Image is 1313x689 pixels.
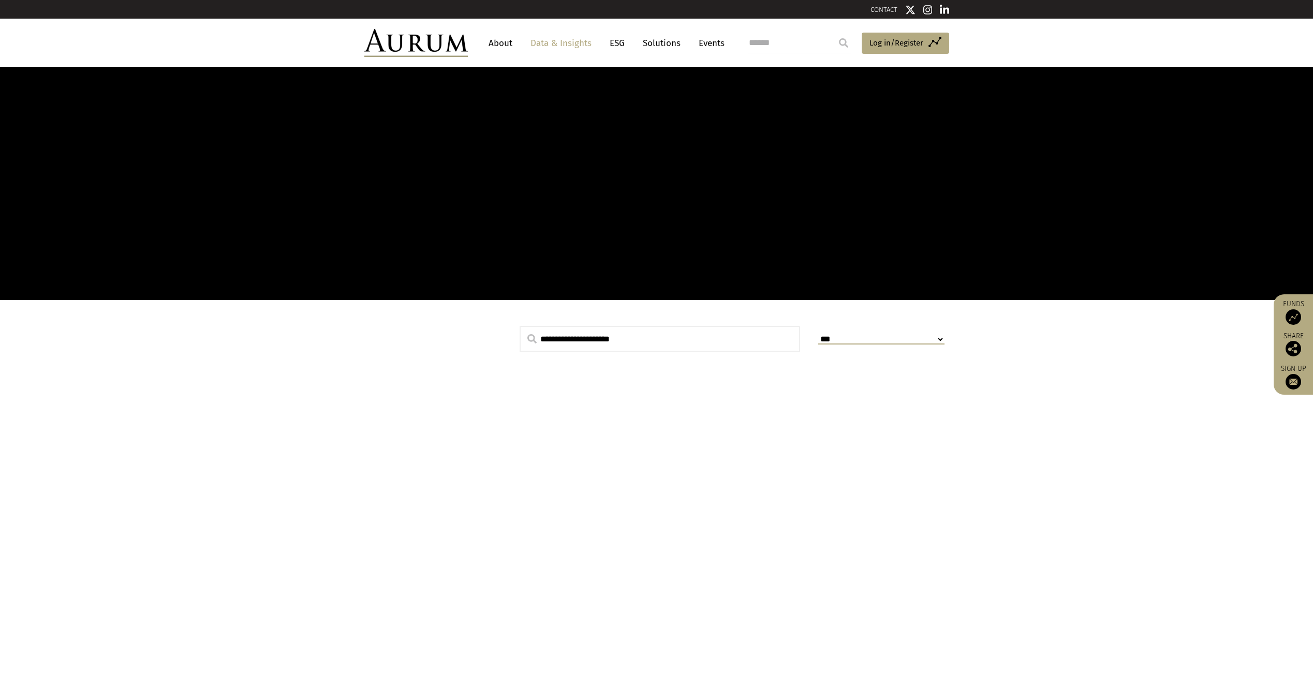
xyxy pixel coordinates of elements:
[364,29,468,57] img: Aurum
[483,34,518,53] a: About
[1279,364,1308,390] a: Sign up
[1286,309,1301,325] img: Access Funds
[923,5,933,15] img: Instagram icon
[604,34,630,53] a: ESG
[525,34,597,53] a: Data & Insights
[638,34,686,53] a: Solutions
[527,334,537,343] img: search.svg
[871,6,897,13] a: CONTACT
[1279,333,1308,356] div: Share
[833,33,854,53] input: Submit
[694,34,725,53] a: Events
[1279,299,1308,325] a: Funds
[940,5,949,15] img: Linkedin icon
[869,37,923,49] span: Log in/Register
[905,5,916,15] img: Twitter icon
[862,33,949,54] a: Log in/Register
[1286,374,1301,390] img: Sign up to our newsletter
[1286,341,1301,356] img: Share this post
